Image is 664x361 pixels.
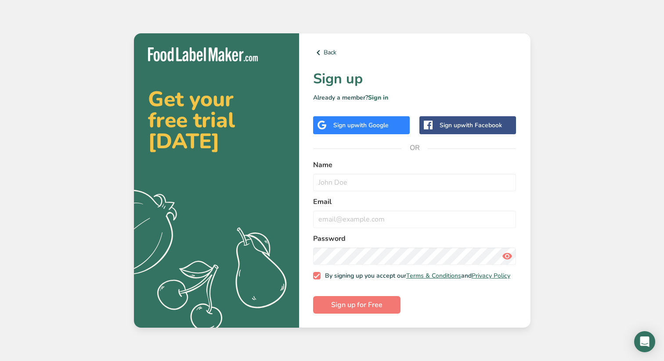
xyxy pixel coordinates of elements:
[440,121,502,130] div: Sign up
[634,331,655,352] div: Open Intercom Messenger
[313,93,516,102] p: Already a member?
[148,89,285,152] h2: Get your free trial [DATE]
[461,121,502,129] span: with Facebook
[333,121,389,130] div: Sign up
[354,121,389,129] span: with Google
[368,93,388,102] a: Sign in
[313,211,516,228] input: email@example.com
[313,174,516,191] input: John Doe
[313,233,516,244] label: Password
[321,272,510,280] span: By signing up you accept our and
[331,300,383,310] span: Sign up for Free
[148,47,258,62] img: Food Label Maker
[313,160,516,170] label: Name
[313,197,516,207] label: Email
[406,272,461,280] a: Terms & Conditions
[313,47,516,58] a: Back
[472,272,510,280] a: Privacy Policy
[401,135,428,161] span: OR
[313,68,516,89] h1: Sign up
[313,296,401,314] button: Sign up for Free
